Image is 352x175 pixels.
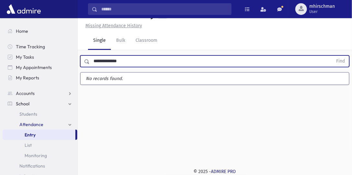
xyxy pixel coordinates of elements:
span: User [310,9,335,14]
a: Students [3,109,77,119]
a: Bulk [111,32,130,50]
a: Attendance [3,119,77,130]
img: AdmirePro [5,3,42,16]
span: Monitoring [25,153,47,158]
span: List [25,142,32,148]
u: Missing Attendance History [85,23,142,29]
label: No records found. [81,73,349,85]
a: Classroom [130,32,162,50]
a: My Appointments [3,62,77,73]
a: Time Tracking [3,41,77,52]
span: mhirschman [310,4,335,9]
a: My Tasks [3,52,77,62]
a: Home [3,26,77,36]
div: © 2025 - [88,168,342,175]
a: Single [88,32,111,50]
span: My Tasks [16,54,34,60]
span: Home [16,28,28,34]
a: My Reports [3,73,77,83]
span: Students [19,111,37,117]
a: Entry [3,130,75,140]
a: Monitoring [3,150,77,161]
a: Notifications [3,161,77,171]
span: My Appointments [16,64,52,70]
span: Notifications [19,163,45,169]
a: Accounts [3,88,77,99]
button: Find [333,56,349,67]
input: Search [97,3,231,15]
span: My Reports [16,75,39,81]
span: Entry [25,132,36,138]
span: Accounts [16,90,35,96]
span: School [16,101,29,107]
a: Missing Attendance History [83,23,142,29]
a: School [3,99,77,109]
a: List [3,140,77,150]
span: Time Tracking [16,44,45,50]
span: Attendance [19,122,43,127]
